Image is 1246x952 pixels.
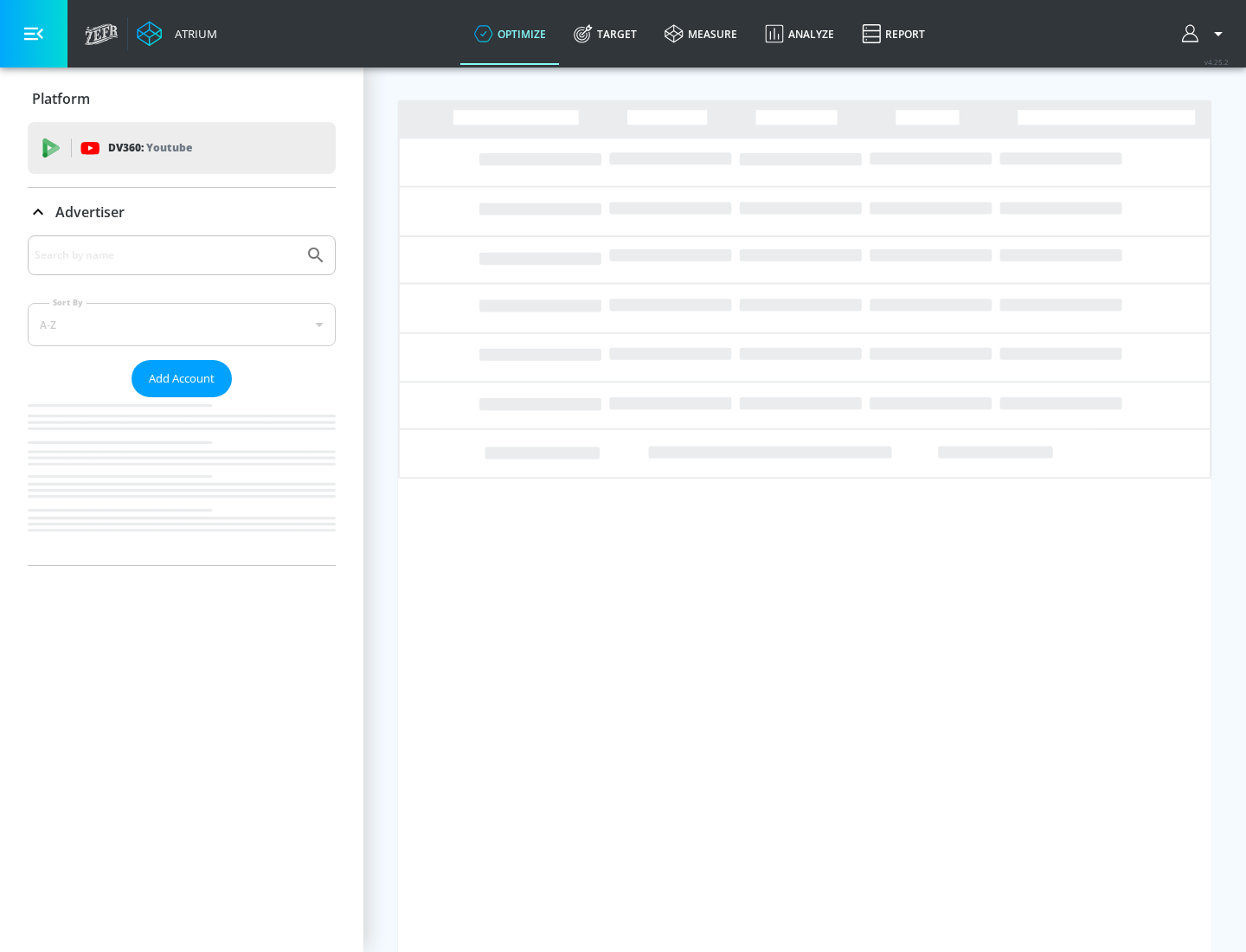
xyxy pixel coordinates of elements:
a: Report [848,3,939,65]
span: v 4.25.2 [1204,57,1229,67]
button: Add Account [132,360,232,397]
a: Atrium [137,21,217,47]
input: Search by name [35,244,297,267]
p: DV360: [108,138,192,158]
div: DV360: Youtube [28,122,336,174]
div: Platform [28,74,336,123]
a: measure [651,3,751,65]
div: Advertiser [28,235,336,565]
span: Add Account [149,369,215,389]
label: Sort By [49,297,87,308]
div: A-Z [28,303,336,346]
p: Platform [32,89,90,108]
nav: list of Advertiser [28,397,336,565]
a: optimize [460,3,560,65]
div: Atrium [168,26,217,42]
p: Youtube [146,138,192,157]
a: Analyze [751,3,848,65]
p: Advertiser [55,203,125,222]
div: Advertiser [28,188,336,236]
a: Target [560,3,651,65]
